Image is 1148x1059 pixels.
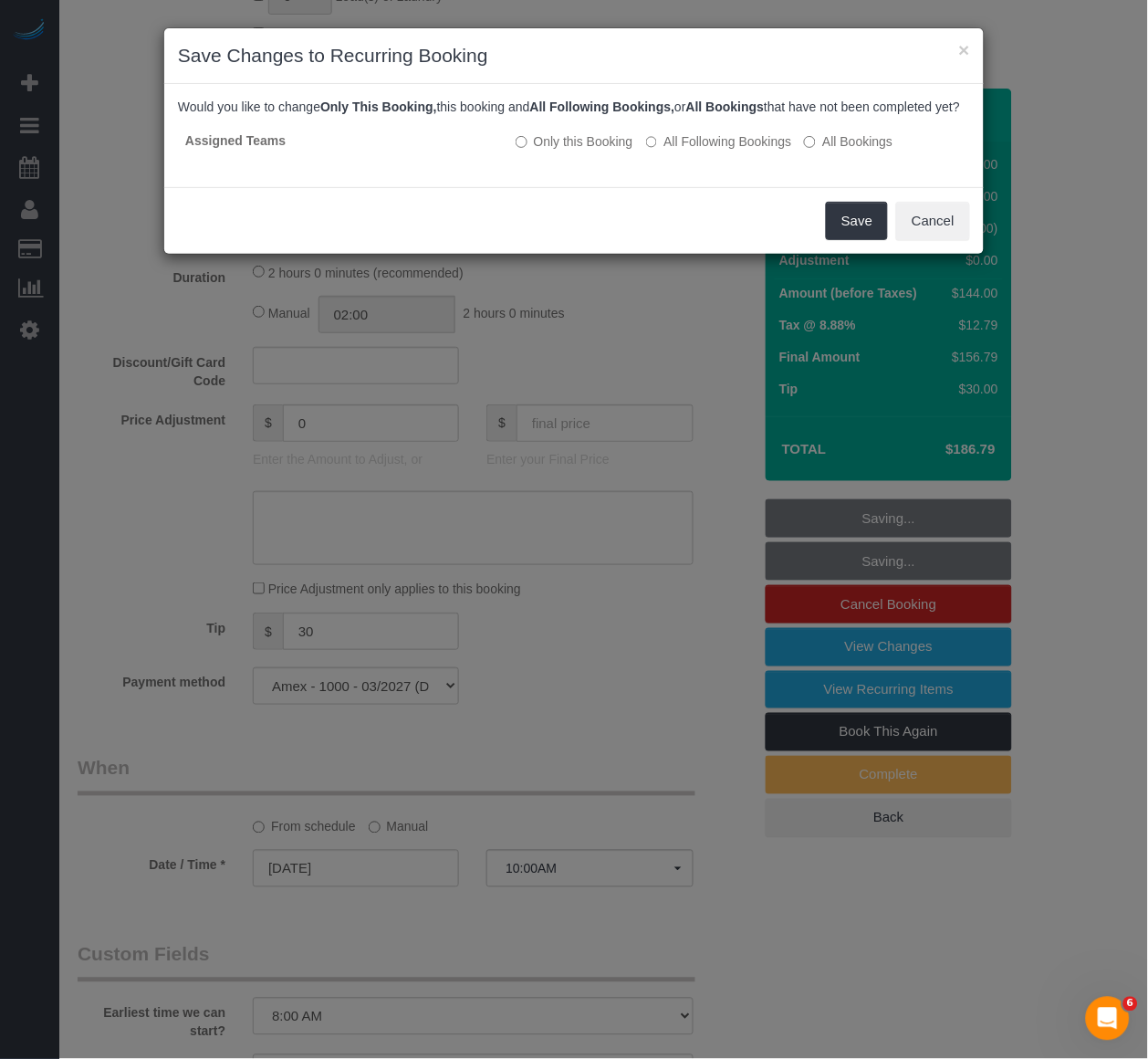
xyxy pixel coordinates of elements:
[516,132,633,151] label: All other bookings in the series will remain the same.
[896,202,970,240] button: Cancel
[646,136,658,148] input: All Following Bookings
[1123,997,1138,1012] span: 6
[1086,997,1130,1041] iframe: Intercom live chat
[178,98,970,116] p: Would you like to change this booking and or that have not been completed yet?
[686,100,765,114] b: All Bookings
[804,136,816,148] input: All Bookings
[646,132,792,151] label: This and all the bookings after it will be changed.
[516,136,527,148] input: Only this Booking
[826,202,888,240] button: Save
[804,132,892,151] label: All bookings that have not been completed yet will be changed.
[959,40,970,59] button: ×
[185,133,286,148] strong: Assigned Teams
[530,100,675,114] b: All Following Bookings,
[320,100,437,114] b: Only This Booking,
[178,42,970,69] h3: Save Changes to Recurring Booking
